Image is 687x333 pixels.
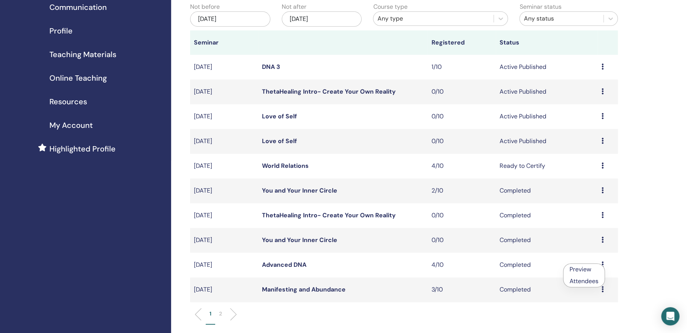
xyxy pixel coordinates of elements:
td: Active Published [496,129,598,154]
p: 1 [209,310,211,318]
a: Advanced DNA [262,261,306,269]
td: Completed [496,253,598,277]
div: Open Intercom Messenger [661,307,679,325]
td: [DATE] [190,80,258,104]
td: 0/10 [428,80,496,104]
span: Highlighted Profile [49,143,116,155]
span: Teaching Materials [49,49,116,60]
span: Profile [49,25,73,37]
td: Active Published [496,80,598,104]
a: Attendees [570,277,598,285]
td: 0/10 [428,203,496,228]
td: Completed [496,228,598,253]
td: [DATE] [190,253,258,277]
td: [DATE] [190,228,258,253]
td: [DATE] [190,55,258,80]
label: Not before [190,2,220,11]
a: ThetaHealing Intro- Create Your Own Reality [262,211,396,219]
td: Active Published [496,104,598,129]
a: Preview [570,265,591,273]
div: Any type [377,14,490,23]
div: [DATE] [190,11,270,27]
th: Seminar [190,30,258,55]
div: Any status [524,14,600,23]
td: Completed [496,203,598,228]
td: [DATE] [190,129,258,154]
a: You and Your Inner Circle [262,236,337,244]
a: DNA 3 [262,63,280,71]
span: My Account [49,119,93,131]
td: 4/10 [428,154,496,178]
a: ThetaHealing Intro- Create Your Own Reality [262,88,396,96]
td: 1/10 [428,55,496,80]
td: 0/10 [428,228,496,253]
td: [DATE] [190,203,258,228]
label: Course type [373,2,407,11]
a: Love of Self [262,112,297,120]
label: Not after [282,2,306,11]
div: [DATE] [282,11,362,27]
td: 2/10 [428,178,496,203]
span: Online Teaching [49,72,107,84]
td: Completed [496,178,598,203]
td: 0/10 [428,104,496,129]
a: You and Your Inner Circle [262,186,337,194]
td: Ready to Certify [496,154,598,178]
p: 2 [219,310,222,318]
td: 3/10 [428,277,496,302]
th: Registered [428,30,496,55]
th: Status [496,30,598,55]
a: Manifesting and Abundance [262,285,346,293]
td: [DATE] [190,277,258,302]
td: 4/10 [428,253,496,277]
td: [DATE] [190,104,258,129]
td: 0/10 [428,129,496,154]
span: Resources [49,96,87,107]
a: Love of Self [262,137,297,145]
td: Completed [496,277,598,302]
a: World Relations [262,162,309,170]
label: Seminar status [519,2,561,11]
td: Active Published [496,55,598,80]
td: [DATE] [190,178,258,203]
span: Communication [49,2,107,13]
td: [DATE] [190,154,258,178]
